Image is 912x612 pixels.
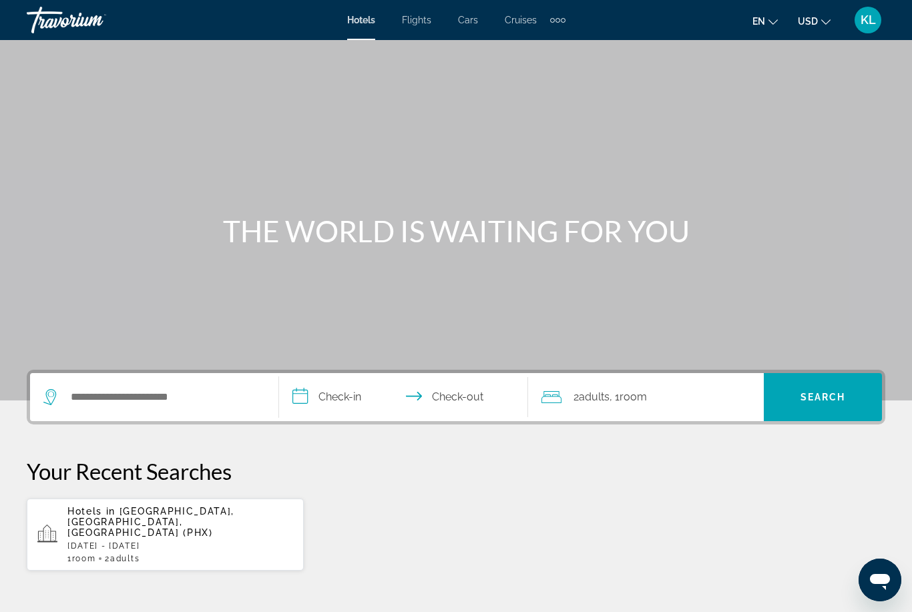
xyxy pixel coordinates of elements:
[550,9,565,31] button: Extra navigation items
[67,554,95,563] span: 1
[72,554,96,563] span: Room
[458,15,478,25] a: Cars
[27,3,160,37] a: Travorium
[764,373,882,421] button: Search
[610,388,647,406] span: , 1
[861,13,876,27] span: KL
[110,554,140,563] span: Adults
[859,559,901,601] iframe: Button to launch messaging window
[620,390,647,403] span: Room
[798,11,831,31] button: Change currency
[752,11,778,31] button: Change language
[528,373,764,421] button: Travelers: 2 adults, 0 children
[67,541,293,551] p: [DATE] - [DATE]
[402,15,431,25] a: Flights
[574,388,610,406] span: 2
[105,554,140,563] span: 2
[30,373,882,421] div: Search widget
[279,373,528,421] button: Check in and out dates
[206,214,706,248] h1: THE WORLD IS WAITING FOR YOU
[801,392,846,402] span: Search
[67,506,234,538] span: [GEOGRAPHIC_DATA], [GEOGRAPHIC_DATA], [GEOGRAPHIC_DATA] (PHX)
[798,16,818,27] span: USD
[27,498,304,571] button: Hotels in [GEOGRAPHIC_DATA], [GEOGRAPHIC_DATA], [GEOGRAPHIC_DATA] (PHX)[DATE] - [DATE]1Room2Adults
[505,15,537,25] a: Cruises
[851,6,885,34] button: User Menu
[347,15,375,25] a: Hotels
[27,458,885,485] p: Your Recent Searches
[67,506,116,517] span: Hotels in
[579,390,610,403] span: Adults
[752,16,765,27] span: en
